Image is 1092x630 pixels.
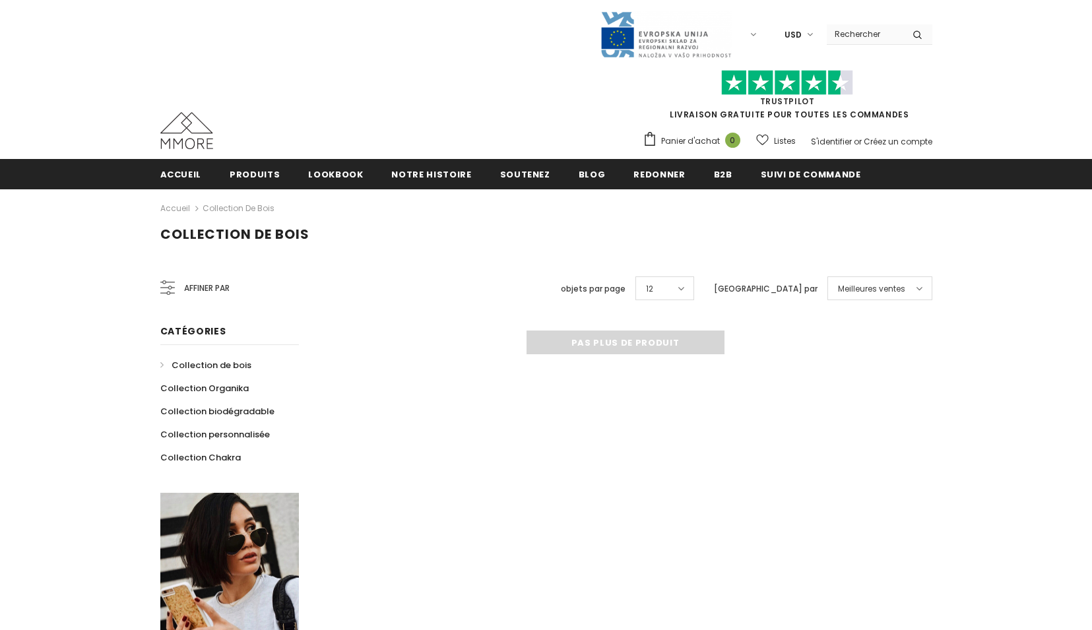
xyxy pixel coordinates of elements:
[761,159,861,189] a: Suivi de commande
[308,159,363,189] a: Lookbook
[160,201,190,216] a: Accueil
[203,203,274,214] a: Collection de bois
[391,168,471,181] span: Notre histoire
[864,136,932,147] a: Créez un compte
[600,28,732,40] a: Javni Razpis
[785,28,802,42] span: USD
[579,168,606,181] span: Blog
[160,159,202,189] a: Accueil
[160,446,241,469] a: Collection Chakra
[500,168,550,181] span: soutenez
[160,354,251,377] a: Collection de bois
[827,24,903,44] input: Search Site
[579,159,606,189] a: Blog
[714,282,818,296] label: [GEOGRAPHIC_DATA] par
[160,168,202,181] span: Accueil
[160,423,270,446] a: Collection personnalisée
[160,112,213,149] img: Cas MMORE
[600,11,732,59] img: Javni Razpis
[561,282,626,296] label: objets par page
[160,405,274,418] span: Collection biodégradable
[160,377,249,400] a: Collection Organika
[774,135,796,148] span: Listes
[761,168,861,181] span: Suivi de commande
[714,168,732,181] span: B2B
[160,428,270,441] span: Collection personnalisée
[725,133,740,148] span: 0
[811,136,852,147] a: S'identifier
[643,76,932,120] span: LIVRAISON GRATUITE POUR TOUTES LES COMMANDES
[756,129,796,152] a: Listes
[160,400,274,423] a: Collection biodégradable
[721,70,853,96] img: Faites confiance aux étoiles pilotes
[633,159,685,189] a: Redonner
[500,159,550,189] a: soutenez
[230,159,280,189] a: Produits
[391,159,471,189] a: Notre histoire
[172,359,251,371] span: Collection de bois
[643,131,747,151] a: Panier d'achat 0
[838,282,905,296] span: Meilleures ventes
[160,325,226,338] span: Catégories
[760,96,815,107] a: TrustPilot
[633,168,685,181] span: Redonner
[308,168,363,181] span: Lookbook
[854,136,862,147] span: or
[230,168,280,181] span: Produits
[160,382,249,394] span: Collection Organika
[646,282,653,296] span: 12
[160,451,241,464] span: Collection Chakra
[160,225,309,243] span: Collection de bois
[661,135,720,148] span: Panier d'achat
[184,281,230,296] span: Affiner par
[714,159,732,189] a: B2B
